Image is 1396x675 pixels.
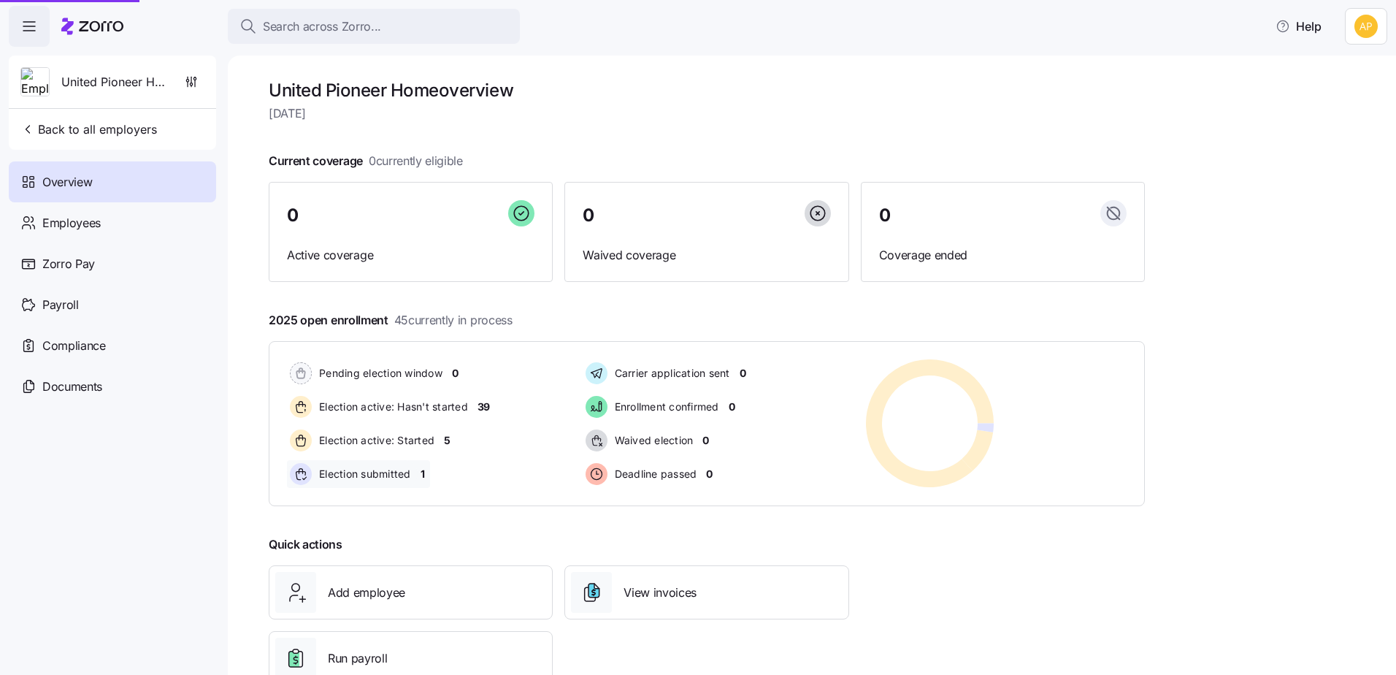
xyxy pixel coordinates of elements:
[269,104,1145,123] span: [DATE]
[9,366,216,407] a: Documents
[583,246,830,264] span: Waived coverage
[315,467,411,481] span: Election submitted
[1264,12,1333,41] button: Help
[610,433,694,448] span: Waived election
[287,246,534,264] span: Active coverage
[269,311,513,329] span: 2025 open enrollment
[583,207,594,224] span: 0
[1276,18,1322,35] span: Help
[328,584,405,602] span: Add employee
[9,161,216,202] a: Overview
[15,115,163,144] button: Back to all employers
[20,121,157,138] span: Back to all employers
[706,467,713,481] span: 0
[42,173,92,191] span: Overview
[610,366,730,381] span: Carrier application sent
[729,400,735,414] span: 0
[394,311,513,329] span: 45 currently in process
[478,400,490,414] span: 39
[315,400,468,414] span: Election active: Hasn't started
[1354,15,1378,38] img: 0cde023fa4344edf39c6fb2771ee5dcf
[444,433,450,448] span: 5
[269,79,1145,102] h1: United Pioneer Home overview
[42,214,101,232] span: Employees
[702,433,709,448] span: 0
[42,378,102,396] span: Documents
[9,243,216,284] a: Zorro Pay
[42,337,106,355] span: Compliance
[610,467,697,481] span: Deadline passed
[263,18,381,36] span: Search across Zorro...
[9,325,216,366] a: Compliance
[61,73,166,91] span: United Pioneer Home
[42,296,79,314] span: Payroll
[369,152,463,170] span: 0 currently eligible
[42,255,95,273] span: Zorro Pay
[610,400,719,414] span: Enrollment confirmed
[879,246,1127,264] span: Coverage ended
[740,366,746,381] span: 0
[269,152,463,170] span: Current coverage
[269,535,342,554] span: Quick actions
[287,207,299,224] span: 0
[228,9,520,44] button: Search across Zorro...
[21,68,49,97] img: Employer logo
[9,284,216,325] a: Payroll
[421,467,425,481] span: 1
[315,366,442,381] span: Pending election window
[315,433,434,448] span: Election active: Started
[624,584,697,602] span: View invoices
[879,207,891,224] span: 0
[328,649,387,668] span: Run payroll
[9,202,216,243] a: Employees
[452,366,459,381] span: 0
